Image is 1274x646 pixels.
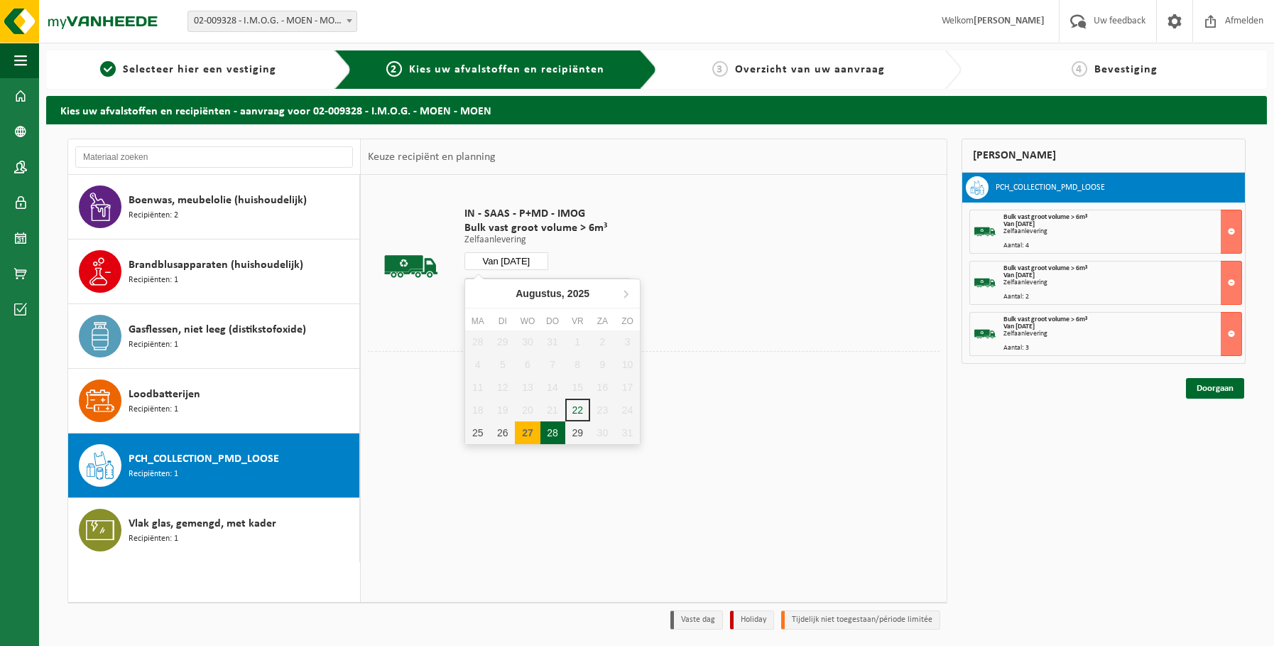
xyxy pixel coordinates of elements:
span: Kies uw afvalstoffen en recipiënten [409,64,604,75]
div: 22 [565,399,590,421]
div: 28 [540,421,565,444]
span: Vlak glas, gemengd, met kader [129,515,276,532]
div: Aantal: 3 [1003,345,1241,352]
button: Brandblusapparaten (huishoudelijk) Recipiënten: 1 [68,239,360,304]
span: Recipiënten: 1 [129,468,178,481]
span: Bulk vast groot volume > 6m³ [1003,316,1087,323]
span: Loodbatterijen [129,386,200,403]
div: [PERSON_NAME] [962,139,1246,173]
span: Bulk vast groot volume > 6m³ [1003,213,1087,221]
span: Aantal [548,278,632,296]
li: Vaste dag [670,610,723,630]
span: 3 [712,61,728,77]
span: 2 [386,61,402,77]
button: Gasflessen, niet leeg (distikstofoxide) Recipiënten: 1 [68,304,360,369]
div: zo [615,314,640,328]
span: Recipiënten: 2 [129,209,178,222]
span: Recipiënten: 1 [129,274,178,287]
button: Vlak glas, gemengd, met kader Recipiënten: 1 [68,498,360,562]
span: Bulk vast groot volume > 6m³ [1003,264,1087,272]
div: Aantal: 4 [1003,242,1241,249]
button: PCH_COLLECTION_PMD_LOOSE Recipiënten: 1 [68,434,360,498]
div: wo [515,314,540,328]
span: Gasflessen, niet leeg (distikstofoxide) [129,321,306,338]
span: Selecteer hier een vestiging [123,64,276,75]
strong: Van [DATE] [1003,220,1035,228]
strong: Van [DATE] [1003,323,1035,330]
span: 02-009328 - I.M.O.G. - MOEN - MOEN [187,11,357,32]
div: 25 [465,421,490,444]
span: Overzicht van uw aanvraag [735,64,885,75]
span: Recipiënten: 1 [129,532,178,546]
span: 1 [100,61,116,77]
span: Boenwas, meubelolie (huishoudelijk) [129,192,307,209]
h2: Kies uw afvalstoffen en recipiënten - aanvraag voor 02-009328 - I.M.O.G. - MOEN - MOEN [46,96,1267,124]
li: Holiday [730,610,774,630]
div: za [590,314,615,328]
div: 27 [515,421,540,444]
span: Bevestiging [1094,64,1158,75]
h3: PCH_COLLECTION_PMD_LOOSE [996,176,1105,199]
div: Zelfaanlevering [1003,279,1241,286]
span: PCH_COLLECTION_PMD_LOOSE [129,451,279,468]
button: Loodbatterijen Recipiënten: 1 [68,369,360,434]
a: 1Selecteer hier een vestiging [53,61,323,78]
input: Selecteer datum [464,252,548,270]
div: Zelfaanlevering [1003,228,1241,235]
span: IN - SAAS - P+MD - IMOG [464,207,631,221]
strong: Van [DATE] [1003,271,1035,279]
strong: [PERSON_NAME] [974,16,1045,26]
li: Tijdelijk niet toegestaan/période limitée [781,610,940,630]
div: di [490,314,515,328]
span: Bulk vast groot volume > 6m³ [464,221,631,235]
div: Aantal: 2 [1003,294,1241,301]
span: 02-009328 - I.M.O.G. - MOEN - MOEN [188,11,356,31]
div: vr [565,314,590,328]
div: do [540,314,565,328]
span: Recipiënten: 1 [129,403,178,416]
div: Keuze recipiënt en planning [361,139,503,175]
input: Materiaal zoeken [75,146,353,168]
div: Zelfaanlevering [1003,330,1241,338]
button: Boenwas, meubelolie (huishoudelijk) Recipiënten: 2 [68,175,360,239]
div: 26 [490,421,515,444]
p: Zelfaanlevering [464,235,631,245]
div: Augustus, [510,282,595,305]
span: Recipiënten: 1 [129,338,178,352]
i: 2025 [567,289,589,298]
div: 29 [565,421,590,444]
div: ma [465,314,490,328]
span: Brandblusapparaten (huishoudelijk) [129,257,303,274]
a: Doorgaan [1186,378,1244,399]
span: 4 [1072,61,1087,77]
